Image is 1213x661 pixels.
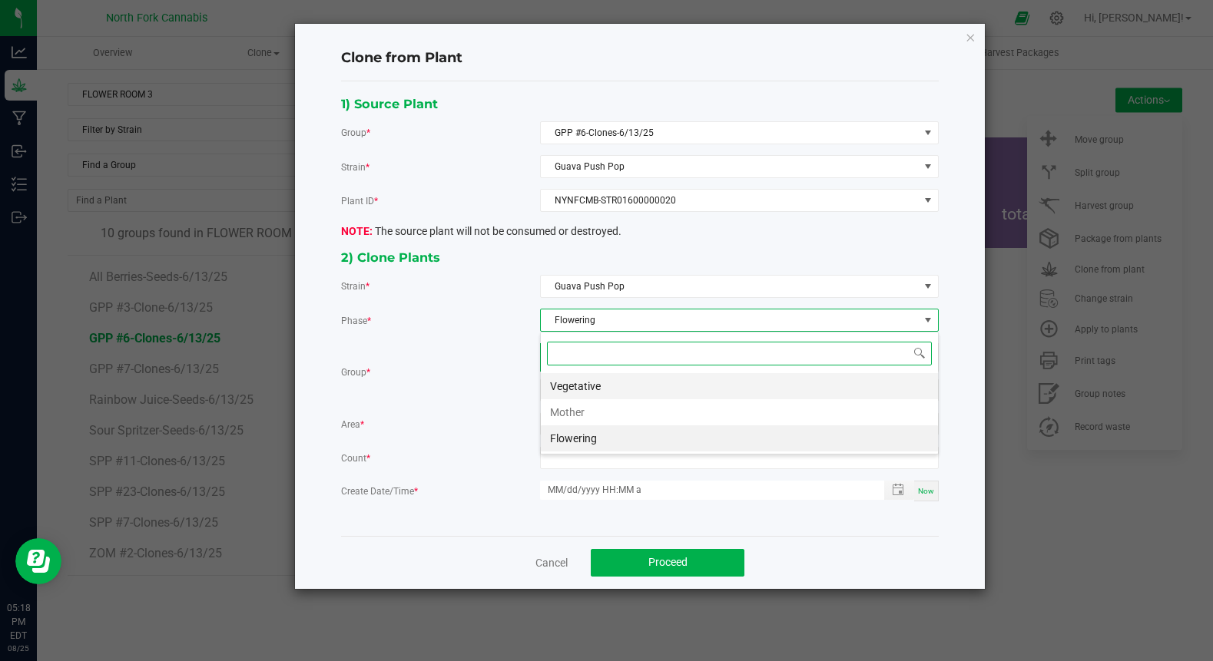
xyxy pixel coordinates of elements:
[541,190,919,211] span: NYNFCMB-STR01600000020
[341,281,370,292] span: Strain
[541,425,938,451] li: Flowering
[341,453,370,464] span: Count
[341,486,418,497] span: Create Date/Time
[541,373,938,399] li: Vegetative
[15,538,61,584] iframe: Resource center
[341,367,370,378] span: Group
[341,127,370,138] span: Group
[648,556,688,568] span: Proceed
[884,481,914,500] span: Toggle popup
[341,419,364,430] span: Area
[341,96,438,111] span: 1) Source Plant
[918,487,934,495] span: Now
[341,250,440,265] span: 2) Clone Plants
[541,276,919,297] span: Guava Push Pop
[341,162,370,173] span: Strain
[341,225,621,237] span: The source plant will not be consumed or destroyed.
[541,309,919,331] span: Flowering
[541,156,919,177] span: Guava Push Pop
[540,481,868,500] input: MM/dd/yyyy HH:MM a
[341,48,939,68] h4: Clone from Plant
[541,399,938,425] li: Mother
[535,555,568,570] a: Cancel
[541,122,919,144] span: GPP #6-Clones-6/13/25
[341,316,371,326] span: Phase
[341,196,378,207] span: Plant ID
[591,549,744,577] button: Proceed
